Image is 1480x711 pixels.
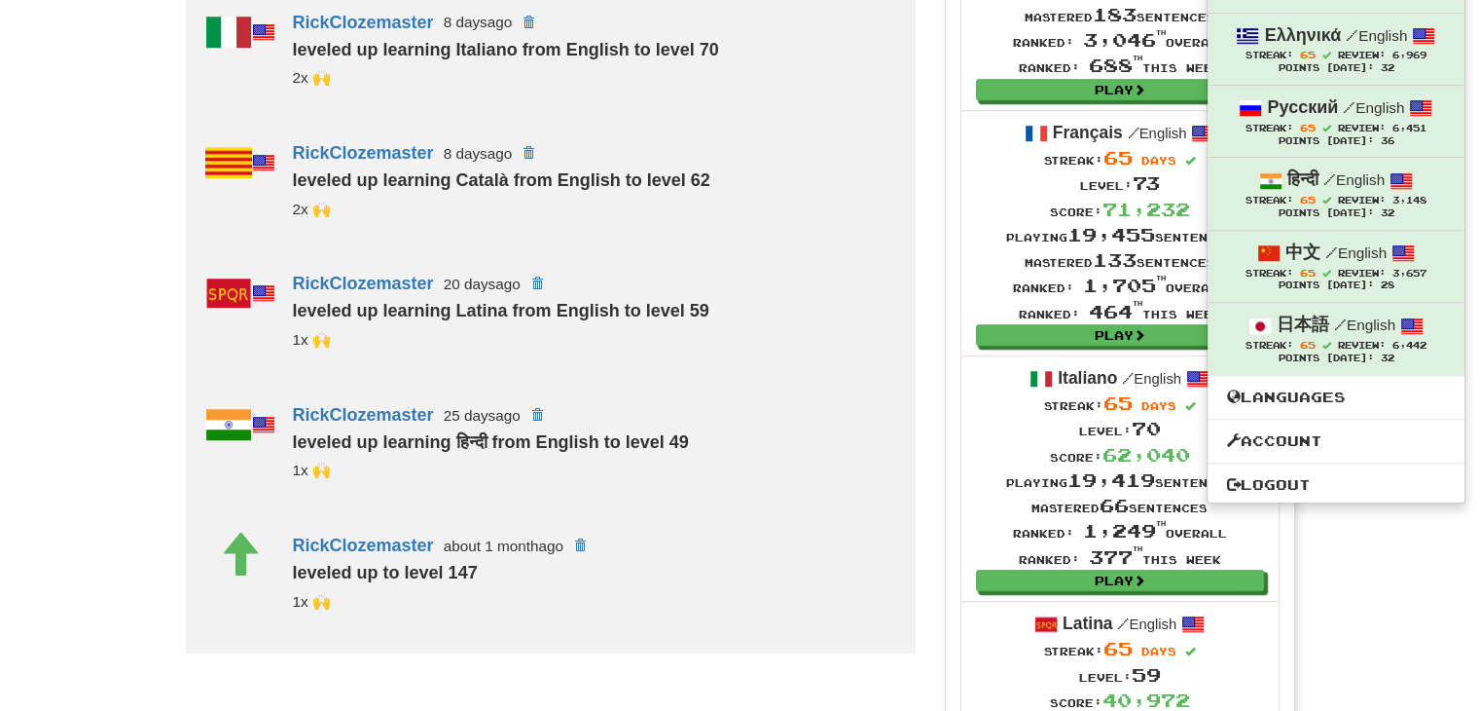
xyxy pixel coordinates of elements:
[1185,401,1196,412] span: Streak includes today.
[293,301,709,320] strong: leveled up learning Latina from English to level 59
[1006,145,1234,170] div: Streak:
[293,432,689,452] strong: leveled up learning हिन्दी from English to level 49
[1322,341,1331,350] span: Streak includes today.
[293,593,331,610] small: 19cupsofcoffee
[1208,158,1464,229] a: हिन्दी /English Streak: 65 Review: 3,148 Points [DATE]: 32
[1267,97,1338,117] strong: Русский
[1102,199,1190,220] span: 71,232
[1117,615,1129,632] span: /
[1006,391,1234,416] div: Streak:
[1265,25,1342,45] strong: Ελληνικά
[293,563,478,582] strong: leveled up to level 147
[1006,299,1234,324] div: Ranked: this week
[1089,301,1142,322] span: 464
[1006,518,1234,543] div: Ranked: overall
[1067,469,1155,491] span: 19,419
[1245,195,1293,206] span: Streak:
[1141,154,1176,167] span: days
[293,536,434,555] a: RickClozemaster
[1392,268,1426,279] span: 3,657
[444,145,513,162] small: 8 days ago
[1156,520,1166,527] sup: th
[1392,123,1426,133] span: 6,451
[1156,29,1166,36] sup: th
[1006,197,1234,222] div: Score:
[1245,123,1293,133] span: Streak:
[1006,468,1234,493] div: Playing sentences
[1208,429,1464,454] a: Account
[1102,444,1190,466] span: 62,040
[1227,135,1445,148] div: Points [DATE]: 36
[1141,399,1176,412] span: days
[1227,280,1445,292] div: Points [DATE]: 28
[1122,369,1134,387] span: /
[1185,647,1196,657] span: Streak includes today.
[1006,493,1234,518] div: Mastered sentences
[1300,267,1316,279] span: 65
[1083,520,1166,542] span: 1,249
[1343,99,1404,116] small: English
[1006,416,1234,441] div: Level:
[1006,222,1234,247] div: Playing sentences
[1006,247,1234,273] div: Mastered sentences
[293,170,710,190] strong: leveled up learning Català from English to level 62
[1343,98,1355,116] span: /
[293,405,434,425] a: RickClozemaster
[1338,195,1386,206] span: Review:
[1322,269,1331,278] span: Streak includes today.
[1227,353,1445,365] div: Points [DATE]: 32
[1227,62,1445,75] div: Points [DATE]: 32
[1128,126,1187,141] small: English
[293,331,331,348] small: 19cupsofcoffee
[1338,123,1386,133] span: Review:
[1013,27,1227,53] div: Ranked: overall
[1338,50,1386,60] span: Review:
[1245,268,1293,279] span: Streak:
[1208,385,1464,410] a: Languages
[1322,124,1331,132] span: Streak includes today.
[293,69,331,86] small: _cmns<br />19cupsofcoffee
[293,462,331,478] small: 19cupsofcoffee
[1346,27,1407,44] small: English
[1132,664,1161,686] span: 59
[444,538,563,554] small: about 1 month ago
[1156,275,1166,281] sup: th
[1013,662,1226,688] div: Level:
[1006,273,1234,298] div: Ranked: overall
[293,274,434,293] a: RickClozemaster
[444,407,521,424] small: 25 days ago
[1103,393,1133,414] span: 65
[1067,224,1155,245] span: 19,455
[1300,194,1316,206] span: 65
[1392,340,1426,351] span: 6,442
[1053,123,1123,142] strong: Français
[1133,55,1142,61] sup: th
[1102,690,1190,711] span: 40,972
[1208,86,1464,157] a: Русский /English Streak: 65 Review: 6,451 Points [DATE]: 36
[1122,371,1181,387] small: English
[1323,170,1336,188] span: /
[1117,617,1176,632] small: English
[1089,55,1142,76] span: 688
[1083,29,1166,51] span: 3,046
[1338,340,1386,351] span: Review:
[1013,53,1227,78] div: Ranked: this week
[1325,243,1338,261] span: /
[1103,638,1133,659] span: 65
[293,40,719,59] strong: leveled up learning Italiano from English to level 70
[1128,124,1139,141] span: /
[1185,156,1196,167] span: Streak includes today.
[1300,339,1316,351] span: 65
[1100,495,1129,516] span: 66
[1346,26,1358,44] span: /
[1245,50,1293,60] span: Streak:
[1285,243,1320,262] strong: 中文
[1083,275,1166,296] span: 1,705
[1227,207,1445,220] div: Points [DATE]: 32
[1089,546,1142,568] span: 377
[1245,340,1293,351] span: Streak:
[1103,147,1133,168] span: 65
[1208,14,1464,85] a: Ελληνικά /English Streak: 65 Review: 6,969 Points [DATE]: 32
[293,201,331,217] small: _cmns<br />19cupsofcoffee
[1392,195,1426,206] span: 3,148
